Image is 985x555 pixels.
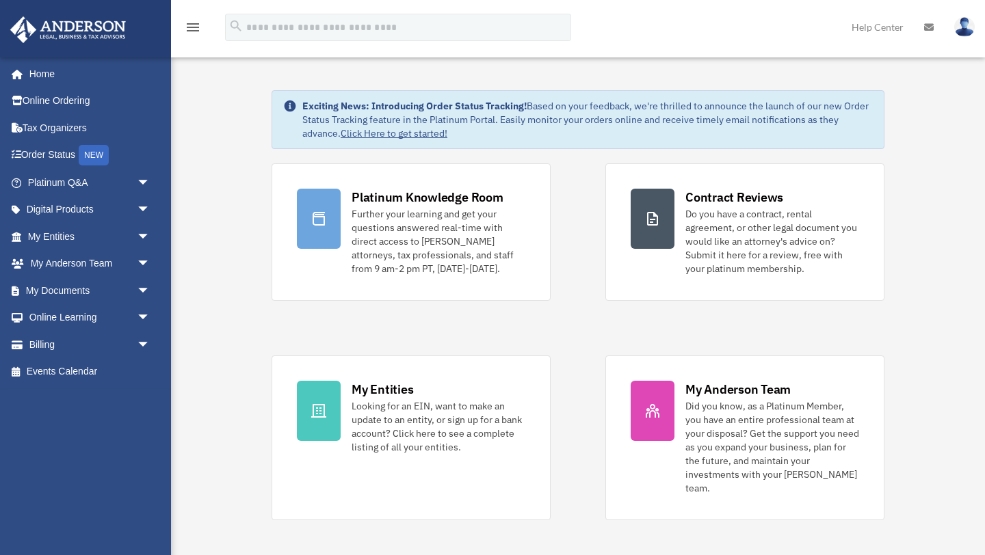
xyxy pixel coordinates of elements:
a: Online Learningarrow_drop_down [10,304,171,331]
img: Anderson Advisors Platinum Portal [6,16,130,43]
img: User Pic [954,17,975,37]
a: Events Calendar [10,358,171,385]
a: Tax Organizers [10,114,171,141]
span: arrow_drop_down [137,169,164,197]
span: arrow_drop_down [137,196,164,224]
div: NEW [79,145,109,165]
a: My Anderson Team Did you know, as a Platinum Member, you have an entire professional team at your... [605,355,884,520]
a: Order StatusNEW [10,141,171,170]
div: Do you have a contract, rental agreement, or other legal document you would like an attorney's ad... [685,207,859,275]
a: Contract Reviews Do you have a contract, rental agreement, or other legal document you would like... [605,163,884,301]
span: arrow_drop_down [137,277,164,305]
a: My Documentsarrow_drop_down [10,277,171,304]
strong: Exciting News: Introducing Order Status Tracking! [302,100,527,112]
a: My Entities Looking for an EIN, want to make an update to an entity, or sign up for a bank accoun... [272,355,551,520]
a: Billingarrow_drop_down [10,331,171,358]
a: menu [185,24,201,36]
div: My Entities [352,381,413,398]
div: Did you know, as a Platinum Member, you have an entire professional team at your disposal? Get th... [685,399,859,495]
span: arrow_drop_down [137,223,164,251]
div: Contract Reviews [685,189,783,206]
span: arrow_drop_down [137,250,164,278]
div: Further your learning and get your questions answered real-time with direct access to [PERSON_NAM... [352,207,525,275]
i: search [228,18,244,33]
span: arrow_drop_down [137,331,164,359]
a: My Entitiesarrow_drop_down [10,223,171,250]
div: Looking for an EIN, want to make an update to an entity, or sign up for a bank account? Click her... [352,399,525,454]
div: Based on your feedback, we're thrilled to announce the launch of our new Order Status Tracking fe... [302,99,873,140]
div: Platinum Knowledge Room [352,189,503,206]
a: Click Here to get started! [341,127,447,139]
a: Online Ordering [10,87,171,115]
a: Digital Productsarrow_drop_down [10,196,171,224]
span: arrow_drop_down [137,304,164,332]
a: My Anderson Teamarrow_drop_down [10,250,171,277]
a: Platinum Q&Aarrow_drop_down [10,169,171,196]
i: menu [185,19,201,36]
a: Platinum Knowledge Room Further your learning and get your questions answered real-time with dire... [272,163,551,301]
a: Home [10,60,164,87]
div: My Anderson Team [685,381,791,398]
